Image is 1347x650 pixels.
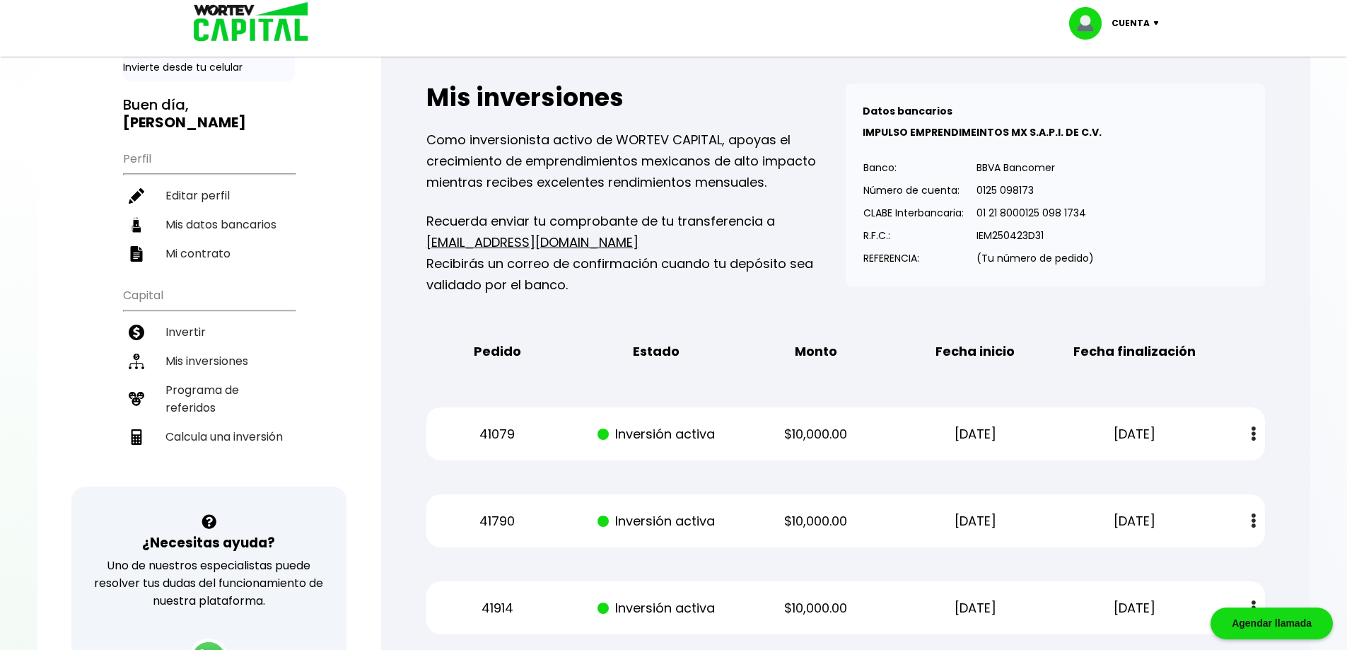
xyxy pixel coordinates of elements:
b: Fecha finalización [1073,341,1196,362]
p: $10,000.00 [749,424,883,445]
img: calculadora-icon.17d418c4.svg [129,429,144,445]
b: Fecha inicio [935,341,1015,362]
div: Agendar llamada [1211,608,1333,639]
p: [DATE] [1068,511,1202,532]
p: Banco: [863,157,964,178]
p: [DATE] [908,424,1042,445]
img: recomiendanos-icon.9b8e9327.svg [129,391,144,407]
p: R.F.C.: [863,225,964,246]
b: Estado [633,341,680,362]
p: Recuerda enviar tu comprobante de tu transferencia a Recibirás un correo de confirmación cuando t... [426,211,846,296]
p: [DATE] [1068,598,1202,619]
p: 41790 [430,511,564,532]
p: Como inversionista activo de WORTEV CAPITAL, apoyas el crecimiento de emprendimientos mexicanos d... [426,129,846,193]
a: Mi contrato [123,239,295,268]
b: Pedido [474,341,521,362]
a: Invertir [123,318,295,347]
img: editar-icon.952d3147.svg [129,188,144,204]
a: Mis datos bancarios [123,210,295,239]
p: Invierte desde tu celular [123,60,295,75]
p: Número de cuenta: [863,180,964,201]
img: datos-icon.10cf9172.svg [129,217,144,233]
p: [DATE] [1068,424,1202,445]
p: [DATE] [908,598,1042,619]
p: Inversión activa [590,424,724,445]
p: Inversión activa [590,598,724,619]
p: BBVA Bancomer [976,157,1094,178]
img: icon-down [1150,21,1169,25]
b: IMPULSO EMPRENDIMEINTOS MX S.A.P.I. DE C.V. [863,125,1102,139]
img: profile-image [1069,7,1112,40]
a: Mis inversiones [123,347,295,376]
b: [PERSON_NAME] [123,112,246,132]
h3: ¿Necesitas ayuda? [142,533,275,553]
a: Programa de referidos [123,376,295,422]
img: inversiones-icon.6695dc30.svg [129,354,144,369]
h2: Mis inversiones [426,83,846,112]
p: 0125 098173 [976,180,1094,201]
ul: Perfil [123,143,295,268]
p: (Tu número de pedido) [976,248,1094,269]
p: IEM250423D31 [976,225,1094,246]
p: CLABE Interbancaria: [863,202,964,224]
p: 01 21 8000125 098 1734 [976,202,1094,224]
img: invertir-icon.b3b967d7.svg [129,325,144,340]
b: Datos bancarios [863,104,952,118]
a: Editar perfil [123,181,295,210]
p: [DATE] [908,511,1042,532]
a: Calcula una inversión [123,422,295,451]
a: [EMAIL_ADDRESS][DOMAIN_NAME] [426,233,638,251]
b: Monto [795,341,837,362]
p: 41914 [430,598,564,619]
p: Cuenta [1112,13,1150,34]
ul: Capital [123,279,295,487]
h3: Buen día, [123,96,295,132]
p: Uno de nuestros especialistas puede resolver tus dudas del funcionamiento de nuestra plataforma. [90,557,328,610]
p: Inversión activa [590,511,724,532]
p: 41079 [430,424,564,445]
p: $10,000.00 [749,511,883,532]
p: REFERENCIA: [863,248,964,269]
img: contrato-icon.f2db500c.svg [129,246,144,262]
p: $10,000.00 [749,598,883,619]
